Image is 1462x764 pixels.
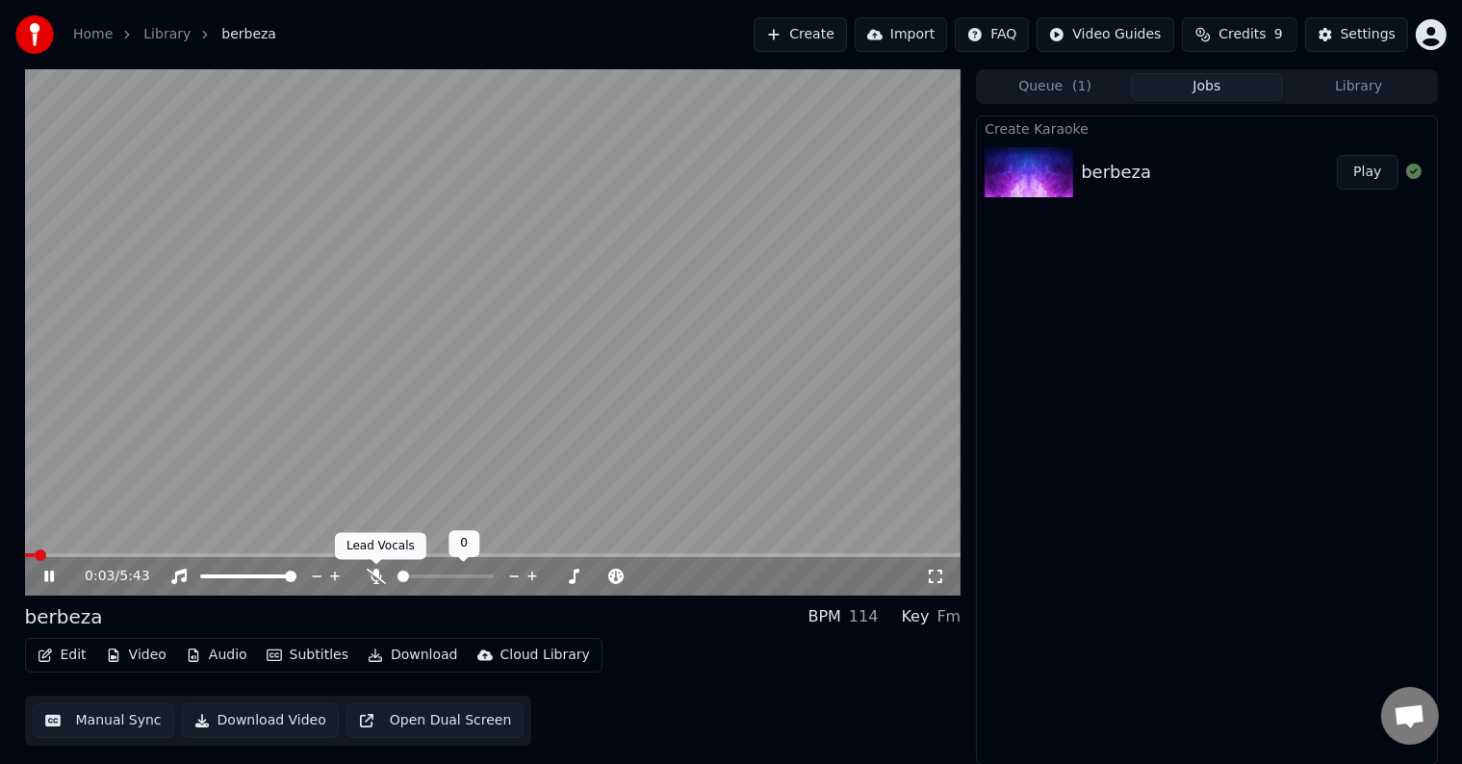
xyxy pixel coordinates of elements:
div: Cloud Library [500,646,590,665]
button: Import [855,17,947,52]
div: 114 [849,605,879,628]
button: Library [1283,73,1435,101]
button: Open Dual Screen [346,703,525,738]
img: youka [15,15,54,54]
button: Create [754,17,847,52]
div: berbeza [1081,159,1151,186]
nav: breadcrumb [73,25,276,44]
button: Settings [1305,17,1408,52]
button: Subtitles [259,642,356,669]
div: Create Karaoke [977,116,1436,140]
button: Queue [979,73,1131,101]
button: Audio [178,642,255,669]
button: Video [98,642,174,669]
span: berbeza [221,25,276,44]
div: 0 [449,530,479,557]
span: 5:43 [119,567,149,586]
div: Settings [1341,25,1396,44]
div: berbeza [25,603,103,630]
button: Play [1337,155,1398,190]
button: Edit [30,642,94,669]
button: Credits9 [1182,17,1297,52]
button: Video Guides [1037,17,1173,52]
a: Home [73,25,113,44]
a: Library [143,25,191,44]
div: Fm [937,605,962,628]
button: Manual Sync [33,703,174,738]
span: Credits [1218,25,1266,44]
div: Lead Vocals [335,533,426,560]
div: BPM [808,605,841,628]
button: Download [360,642,466,669]
span: 9 [1274,25,1283,44]
div: Key [902,605,930,628]
div: / [85,567,131,586]
button: Jobs [1131,73,1283,101]
span: 0:03 [85,567,115,586]
button: FAQ [955,17,1029,52]
button: Download Video [182,703,339,738]
span: ( 1 ) [1072,77,1091,96]
div: Obrolan terbuka [1381,687,1439,745]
